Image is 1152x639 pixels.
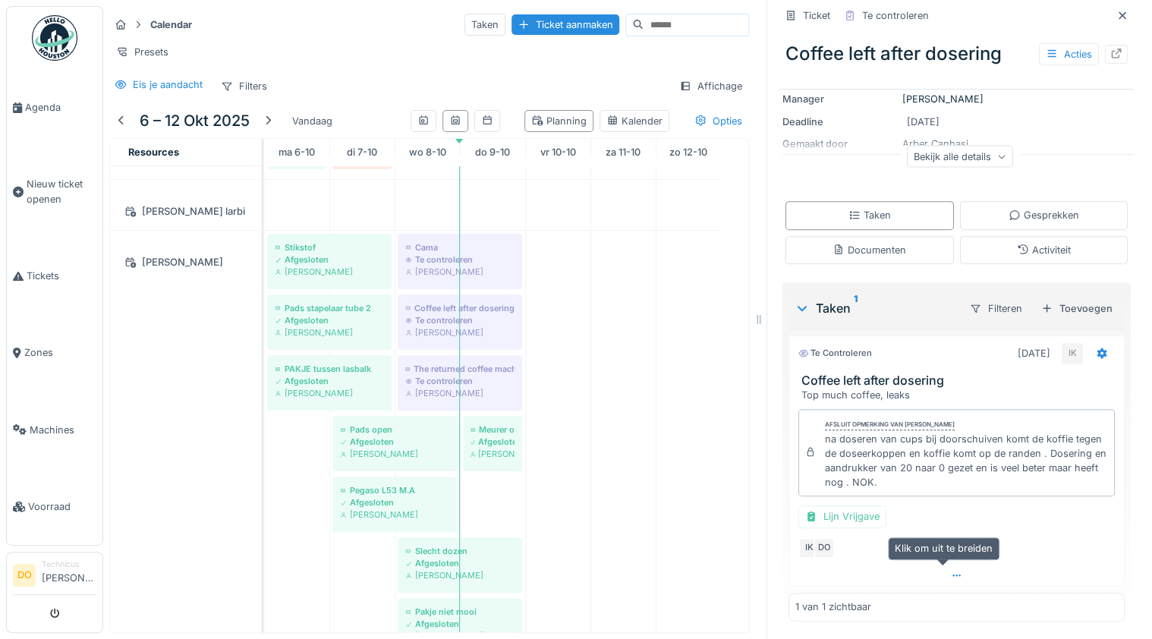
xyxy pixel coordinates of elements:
div: Bekijk alle details [907,146,1013,168]
div: Te controleren [798,347,872,360]
span: Zones [24,345,96,360]
div: DO [814,537,835,559]
div: Taken [848,208,891,222]
div: Afgesloten [275,253,384,266]
div: Taken [464,14,505,36]
sup: 1 [854,299,858,317]
div: Filters [214,75,274,97]
div: Activiteit [1017,243,1071,257]
span: Machines [30,423,96,437]
div: [PERSON_NAME] [340,508,449,521]
li: [PERSON_NAME] [42,559,96,591]
a: Machines [7,392,102,468]
div: Planning [531,114,587,128]
div: [PERSON_NAME] [340,448,449,460]
div: Cama [405,241,515,253]
div: Pegaso L53 M.A [340,484,449,496]
div: [PERSON_NAME] [405,387,515,399]
h5: 6 – 12 okt 2025 [140,112,250,130]
div: PAKJE tussen lasbalk [275,363,384,375]
a: 12 oktober 2025 [666,142,711,162]
div: Lijn Vrijgave [798,505,886,527]
div: Deadline [782,115,896,129]
div: Technicus [42,559,96,570]
div: Documenten [833,243,906,257]
div: [PERSON_NAME] [275,387,384,399]
a: 11 oktober 2025 [602,142,644,162]
div: Slecht dozen [405,545,515,557]
div: Te controleren [862,8,929,23]
div: Gesprekken [1009,208,1079,222]
div: Filteren [963,297,1029,319]
a: DO Technicus[PERSON_NAME] [13,559,96,595]
div: Meurer open dozen [471,423,515,436]
div: Pakje niet mooi [405,606,515,618]
div: [PERSON_NAME] [782,92,1131,106]
span: Agenda [25,100,96,115]
div: Afgesloten [275,314,384,326]
div: Taken [795,299,957,317]
a: Nieuw ticket openen [7,146,102,238]
div: Afgesloten [275,375,384,387]
div: [DATE] [907,115,940,129]
div: [DATE] [1018,346,1050,360]
a: Agenda [7,69,102,146]
div: Coffee left after dosering [779,34,1134,74]
div: Afgesloten [340,496,449,508]
div: [PERSON_NAME] [405,266,515,278]
div: Affichage [672,75,749,97]
div: Stikstof [275,241,384,253]
div: Te controleren [405,253,515,266]
div: [PERSON_NAME] [405,569,515,581]
a: 8 oktober 2025 [405,142,450,162]
div: IK [798,537,820,559]
div: Afsluit opmerking van [PERSON_NAME] [825,420,955,430]
div: Vandaag [286,111,338,131]
div: Ticket aanmaken [511,14,619,35]
div: Coffee left after dosering [405,302,515,314]
div: Afgesloten [340,436,449,448]
div: Afgesloten [471,436,515,448]
div: Manager [782,92,896,106]
div: [PERSON_NAME] larbi [119,202,252,221]
div: Top much coffee, leaks [801,388,1118,402]
div: [PERSON_NAME] [471,448,515,460]
a: 10 oktober 2025 [537,142,580,162]
a: 9 oktober 2025 [471,142,514,162]
span: Resources [128,146,179,158]
li: DO [13,564,36,587]
div: Afgesloten [405,557,515,569]
div: Presets [109,41,175,63]
div: [PERSON_NAME] [275,266,384,278]
div: [PERSON_NAME] [275,326,384,338]
div: The returned coffee machine is not working. [405,363,515,375]
div: Pads open [340,423,449,436]
div: Te controleren [405,375,515,387]
a: 7 oktober 2025 [343,142,381,162]
div: Te controleren [405,314,515,326]
span: Voorraad [28,499,96,514]
div: Kalender [606,114,663,128]
span: Nieuw ticket openen [27,177,96,206]
div: IK [1062,343,1083,364]
div: Ticket [803,8,830,23]
div: Acties [1039,43,1099,65]
span: Tickets [27,269,96,283]
div: [PERSON_NAME] [405,326,515,338]
img: Badge_color-CXgf-gQk.svg [32,15,77,61]
div: Opties [688,110,749,132]
h3: Coffee left after dosering [801,373,1118,388]
div: na doseren van cups bij doorschuiven komt de koffie tegen de doseerkoppen en koffie komt op de ra... [825,432,1108,490]
div: 1 van 1 zichtbaar [795,600,871,614]
a: Zones [7,314,102,391]
strong: Calendar [144,17,198,32]
div: Afgesloten [405,618,515,630]
a: Tickets [7,238,102,314]
div: [PERSON_NAME] [119,253,252,272]
div: Eis je aandacht [133,77,203,92]
div: Toevoegen [1035,298,1119,319]
a: 6 oktober 2025 [275,142,319,162]
a: Voorraad [7,468,102,545]
div: Klik om uit te breiden [888,537,999,559]
div: Pads stapelaar tube 2 [275,302,384,314]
